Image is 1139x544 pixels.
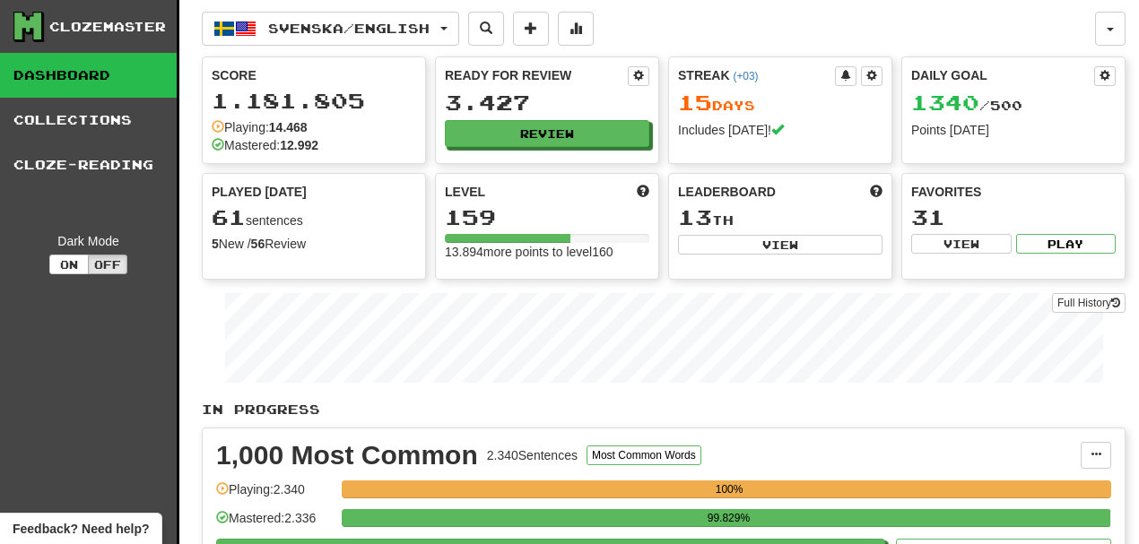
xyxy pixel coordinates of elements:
div: Daily Goal [911,66,1094,86]
div: 159 [445,206,649,229]
button: More stats [558,12,594,46]
button: Review [445,120,649,147]
button: View [678,235,883,255]
div: Score [212,66,416,84]
a: (+03) [733,70,758,82]
strong: 14.468 [269,120,308,134]
div: Mastered: 2.336 [216,509,333,539]
div: 1,000 Most Common [216,442,478,469]
span: 61 [212,204,246,229]
span: / 500 [911,98,1022,113]
span: 13 [678,204,712,229]
span: 15 [678,90,712,115]
div: 3.427 [445,91,649,114]
span: Open feedback widget [13,520,149,538]
span: Leaderboard [678,183,776,201]
span: Svenska / English [268,21,430,36]
button: Add sentence to collection [513,12,549,46]
div: th [678,206,883,229]
span: Score more points to level up [637,183,649,201]
div: New / Review [212,235,416,253]
button: View [911,234,1012,254]
div: Day s [678,91,883,115]
div: Streak [678,66,835,84]
span: Played [DATE] [212,183,307,201]
a: Full History [1052,293,1126,313]
strong: 5 [212,237,219,251]
span: Level [445,183,485,201]
div: 13.894 more points to level 160 [445,243,649,261]
div: 31 [911,206,1116,229]
div: Clozemaster [49,18,166,36]
button: Most Common Words [587,445,701,465]
div: Points [DATE] [911,121,1116,139]
div: Favorites [911,183,1116,201]
div: sentences [212,206,416,229]
div: Mastered: [212,136,318,154]
div: Playing: [212,118,308,136]
div: Ready for Review [445,66,628,84]
div: Playing: 2.340 [216,480,333,510]
span: This week in points, UTC [870,183,883,201]
strong: 12.992 [280,138,318,152]
button: Play [1016,234,1117,254]
strong: 56 [251,237,265,251]
span: 1340 [911,90,979,115]
div: Dark Mode [13,232,163,250]
div: 100% [347,480,1111,498]
div: 2.340 Sentences [487,446,578,464]
p: In Progress [202,401,1126,419]
div: Includes [DATE]! [678,121,883,139]
button: On [49,255,89,274]
div: 99.829% [347,509,1109,527]
button: Search sentences [468,12,504,46]
button: Off [88,255,127,274]
div: 1.181.805 [212,90,416,112]
button: Svenska/English [202,12,459,46]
